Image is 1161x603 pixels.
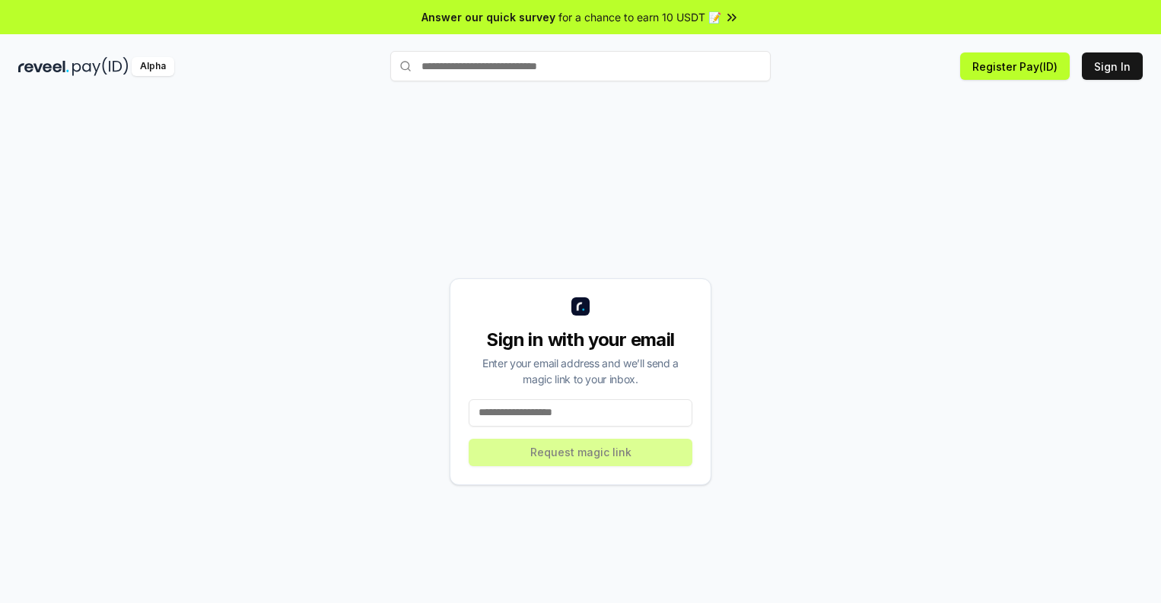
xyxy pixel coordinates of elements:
div: Enter your email address and we’ll send a magic link to your inbox. [469,355,692,387]
button: Register Pay(ID) [960,52,1070,80]
button: Sign In [1082,52,1143,80]
img: reveel_dark [18,57,69,76]
div: Alpha [132,57,174,76]
img: pay_id [72,57,129,76]
span: for a chance to earn 10 USDT 📝 [558,9,721,25]
div: Sign in with your email [469,328,692,352]
img: logo_small [571,297,590,316]
span: Answer our quick survey [421,9,555,25]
